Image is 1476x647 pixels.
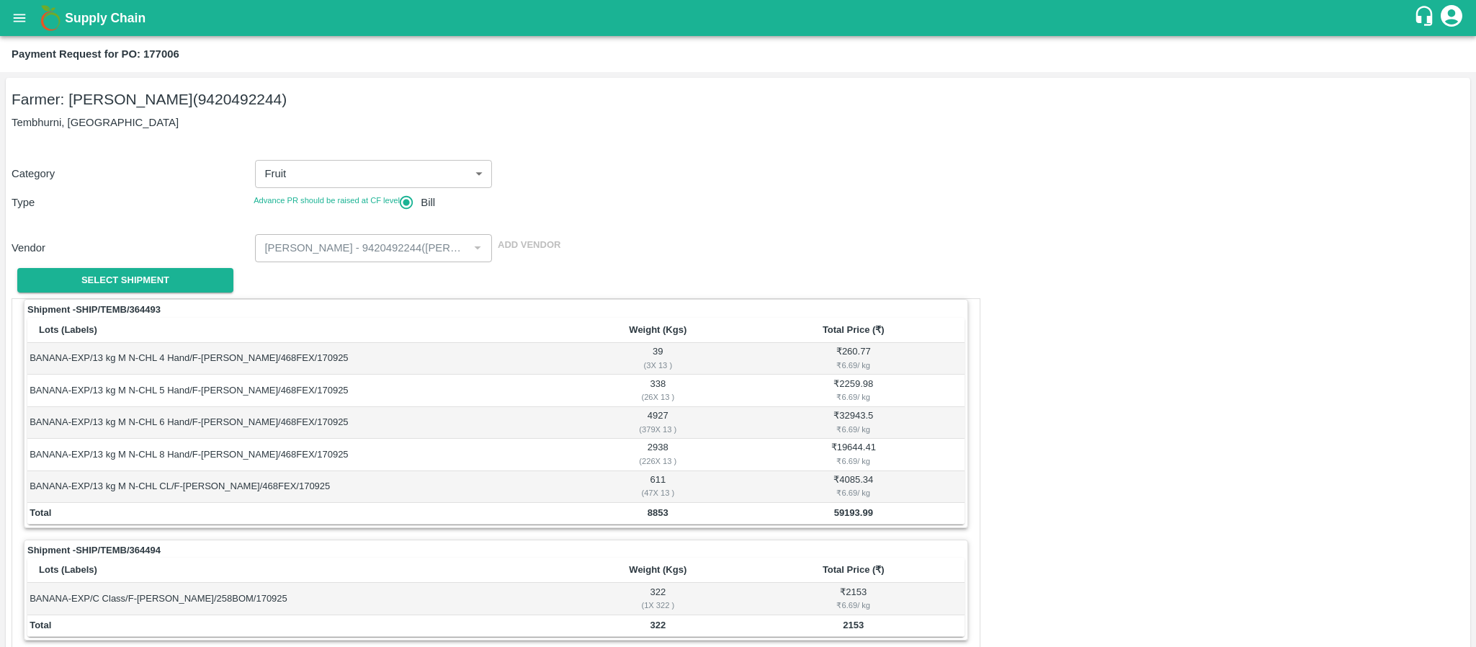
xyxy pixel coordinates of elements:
[745,486,962,499] div: ₹ 6.69 / kg
[843,620,864,630] b: 2153
[1413,5,1439,31] div: customer-support
[265,166,287,182] p: Fruit
[36,4,65,32] img: logo
[834,507,873,518] b: 59193.99
[823,324,885,335] b: Total Price (₹)
[27,471,573,503] td: BANANA-EXP/13 kg M N-CHL CL/F-[PERSON_NAME]/468FEX/170925
[576,486,741,499] div: ( 47 X 13 )
[12,240,249,256] p: Vendor
[30,507,51,518] b: Total
[3,1,36,35] button: open drawer
[743,583,965,615] td: ₹ 2153
[743,375,965,406] td: ₹ 2259.98
[254,194,400,217] span: Advance PR should be raised at CF level
[12,89,1464,110] h5: Farmer: [PERSON_NAME] (9420492244)
[648,507,668,518] b: 8853
[629,324,686,335] b: Weight (Kgs)
[39,564,97,575] b: Lots (Labels)
[573,407,743,439] td: 4927
[573,375,743,406] td: 338
[745,423,962,436] div: ₹ 6.69 / kg
[629,564,686,575] b: Weight (Kgs)
[745,359,962,372] div: ₹ 6.69 / kg
[1439,3,1464,33] div: account of current user
[12,115,1464,130] p: Tembhurni, [GEOGRAPHIC_DATA]
[27,407,573,439] td: BANANA-EXP/13 kg M N-CHL 6 Hand/F-[PERSON_NAME]/468FEX/170925
[27,439,573,470] td: BANANA-EXP/13 kg M N-CHL 8 Hand/F-[PERSON_NAME]/468FEX/170925
[573,343,743,375] td: 39
[743,439,965,470] td: ₹ 19644.41
[30,620,51,630] b: Total
[573,439,743,470] td: 2938
[573,471,743,503] td: 611
[421,195,435,210] span: Bill
[576,359,741,372] div: ( 3 X 13 )
[745,455,962,468] div: ₹ 6.69 / kg
[17,268,233,293] button: Select Shipment
[27,343,573,375] td: BANANA-EXP/13 kg M N-CHL 4 Hand/F-[PERSON_NAME]/468FEX/170925
[745,599,962,612] div: ₹ 6.69 / kg
[650,620,666,630] b: 322
[65,8,1413,28] a: Supply Chain
[12,195,254,210] p: Type
[27,375,573,406] td: BANANA-EXP/13 kg M N-CHL 5 Hand/F-[PERSON_NAME]/468FEX/170925
[27,583,573,615] td: BANANA-EXP/C Class/F-[PERSON_NAME]/258BOM/170925
[823,564,885,575] b: Total Price (₹)
[576,455,741,468] div: ( 226 X 13 )
[259,238,465,257] input: Select Vendor
[576,391,741,403] div: ( 26 X 13 )
[12,48,179,60] b: Payment Request for PO: 177006
[745,391,962,403] div: ₹ 6.69 / kg
[743,471,965,503] td: ₹ 4085.34
[12,166,249,182] p: Category
[27,543,161,558] strong: Shipment - SHIP/TEMB/364494
[576,599,741,612] div: ( 1 X 322 )
[573,583,743,615] td: 322
[65,11,146,25] b: Supply Chain
[743,407,965,439] td: ₹ 32943.5
[743,343,965,375] td: ₹ 260.77
[39,324,97,335] b: Lots (Labels)
[27,303,161,317] strong: Shipment - SHIP/TEMB/364493
[81,272,169,289] span: Select Shipment
[576,423,741,436] div: ( 379 X 13 )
